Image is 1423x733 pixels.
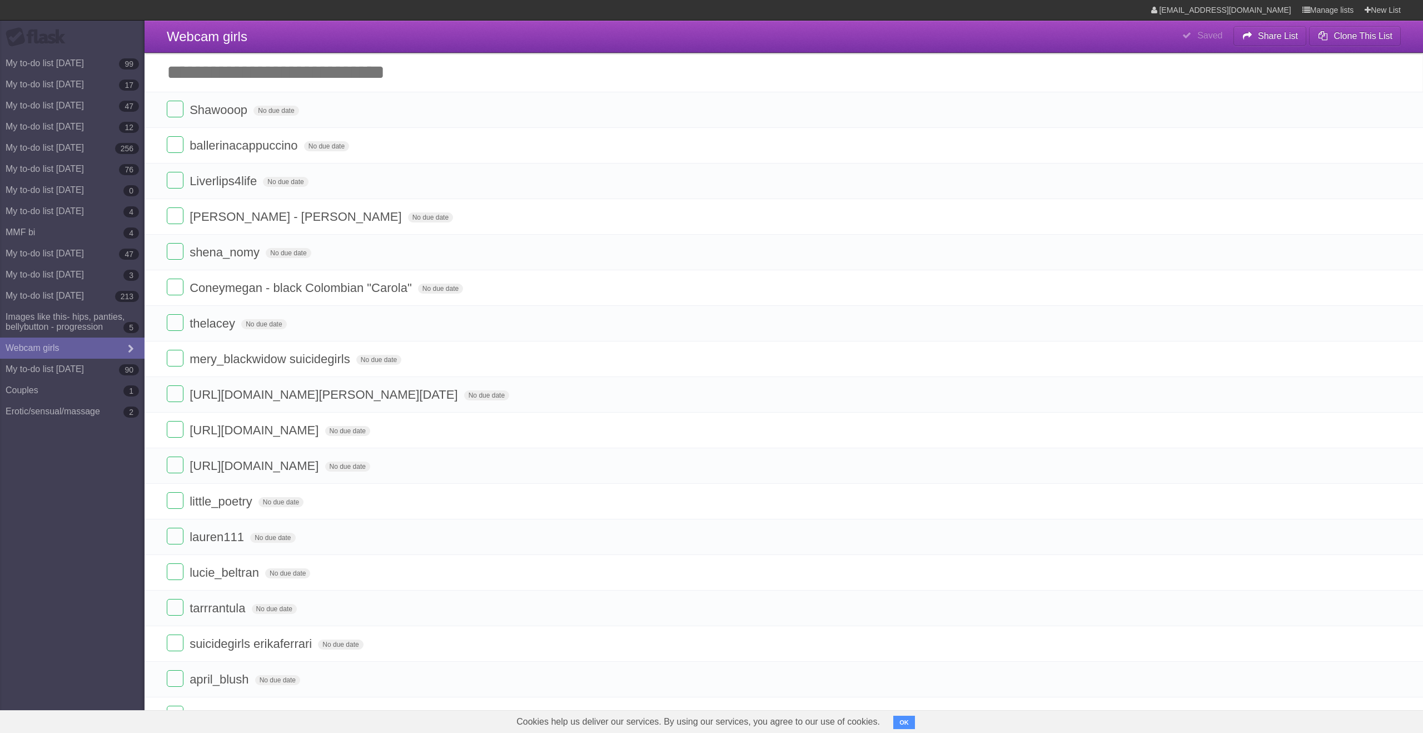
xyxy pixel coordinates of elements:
[123,185,139,196] b: 0
[255,675,300,685] span: No due date
[167,207,183,224] label: Done
[167,350,183,367] label: Done
[190,708,271,722] span: ashley_jones9
[119,58,139,70] b: 99
[190,530,247,544] span: lauren111
[325,426,370,436] span: No due date
[265,568,310,578] span: No due date
[325,462,370,472] span: No due date
[167,421,183,438] label: Done
[167,279,183,295] label: Done
[167,563,183,580] label: Done
[167,706,183,722] label: Done
[167,314,183,331] label: Done
[167,457,183,473] label: Done
[356,355,401,365] span: No due date
[190,566,262,580] span: lucie_beltran
[1258,31,1298,41] b: Share List
[190,423,321,437] span: [URL][DOMAIN_NAME]
[464,390,509,400] span: No due date
[1233,26,1307,46] button: Share List
[252,604,297,614] span: No due date
[190,459,321,473] span: [URL][DOMAIN_NAME]
[241,319,286,329] span: No due date
[167,599,183,616] label: Done
[167,492,183,509] label: Done
[123,270,139,281] b: 3
[123,385,139,397] b: 1
[167,385,183,402] label: Done
[123,227,139,239] b: 4
[167,670,183,687] label: Done
[119,101,139,112] b: 47
[263,177,308,187] span: No due date
[190,103,250,117] span: Shawooop
[167,172,183,189] label: Done
[167,136,183,153] label: Done
[119,364,139,375] b: 90
[6,27,72,47] div: Flask
[266,248,311,258] span: No due date
[1197,31,1222,40] b: Saved
[123,407,139,418] b: 2
[190,672,251,686] span: april_blush
[190,281,415,295] span: Coneymegan - black Colombian "Carola"
[1309,26,1401,46] button: Clone This List
[1334,31,1392,41] b: Clone This List
[258,497,303,507] span: No due date
[167,101,183,117] label: Done
[119,80,139,91] b: 17
[167,528,183,544] label: Done
[115,291,139,302] b: 213
[190,388,460,402] span: [URL][DOMAIN_NAME][PERSON_NAME][DATE]
[190,210,404,224] span: [PERSON_NAME] - [PERSON_NAME]
[893,716,915,729] button: OK
[190,245,262,259] span: shena_nomy
[190,316,238,330] span: thelacey
[119,164,139,175] b: 76
[190,494,255,508] span: little_poetry
[250,533,295,543] span: No due date
[304,141,349,151] span: No due date
[119,122,139,133] b: 12
[190,601,248,615] span: tarrrantula
[167,635,183,651] label: Done
[190,637,315,651] span: suicidegirls erikaferrari
[505,711,891,733] span: Cookies help us deliver our services. By using our services, you agree to our use of cookies.
[115,143,139,154] b: 256
[418,284,463,294] span: No due date
[123,322,139,333] b: 5
[190,352,353,366] span: mery_blackwidow suicidegirls
[167,29,247,44] span: Webcam girls
[408,212,453,222] span: No due date
[119,249,139,260] b: 47
[190,174,260,188] span: Liverlips4life
[123,206,139,217] b: 4
[167,243,183,260] label: Done
[253,106,298,116] span: No due date
[190,138,300,152] span: ballerinacappuccino
[318,640,363,650] span: No due date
